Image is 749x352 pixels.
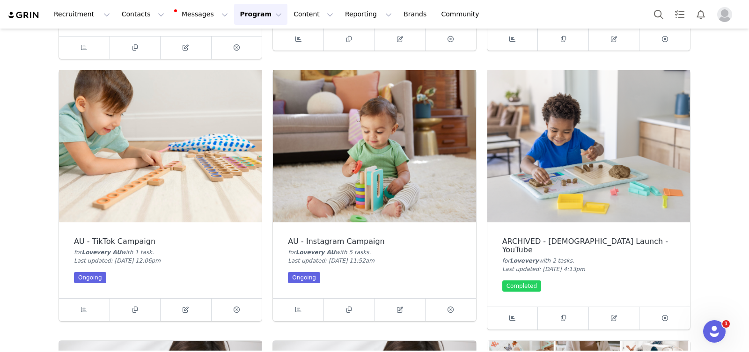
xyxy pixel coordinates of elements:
img: grin logo [7,11,40,20]
div: Ongoing [288,272,320,283]
button: Contacts [116,4,170,25]
span: 1 [722,320,730,328]
span: s [366,249,369,256]
button: Content [288,4,339,25]
div: Ongoing [74,272,106,283]
div: for with 2 task . [502,257,675,265]
span: s [570,257,573,264]
div: AU - Instagram Campaign [288,237,461,246]
div: for with 5 task . [288,248,461,257]
div: ARCHIVED - [DEMOGRAPHIC_DATA] Launch - YouTube [502,237,675,254]
span: Lovevery AU [296,249,335,256]
div: AU - TikTok Campaign [74,237,247,246]
button: Search [648,4,669,25]
div: for with 1 task . [74,248,247,257]
span: Lovevery [510,257,539,264]
button: Program [234,4,287,25]
button: Notifications [690,4,711,25]
img: AU - Instagram Campaign [273,70,476,222]
button: Messages [170,4,234,25]
a: Brands [398,4,435,25]
button: Recruitment [48,4,116,25]
div: Last updated: [DATE] 4:13pm [502,265,675,273]
div: Last updated: [DATE] 12:06pm [74,257,247,265]
div: Last updated: [DATE] 11:52am [288,257,461,265]
img: placeholder-profile.jpg [717,7,732,22]
a: Community [436,4,489,25]
img: ARCHIVED - 4YO Launch - YouTube [487,70,690,222]
img: AU - TikTok Campaign [59,70,262,222]
button: Profile [712,7,742,22]
span: Lovevery AU [82,249,121,256]
iframe: Intercom live chat [703,320,726,343]
a: Tasks [669,4,690,25]
div: Completed [502,280,541,292]
button: Reporting [339,4,397,25]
